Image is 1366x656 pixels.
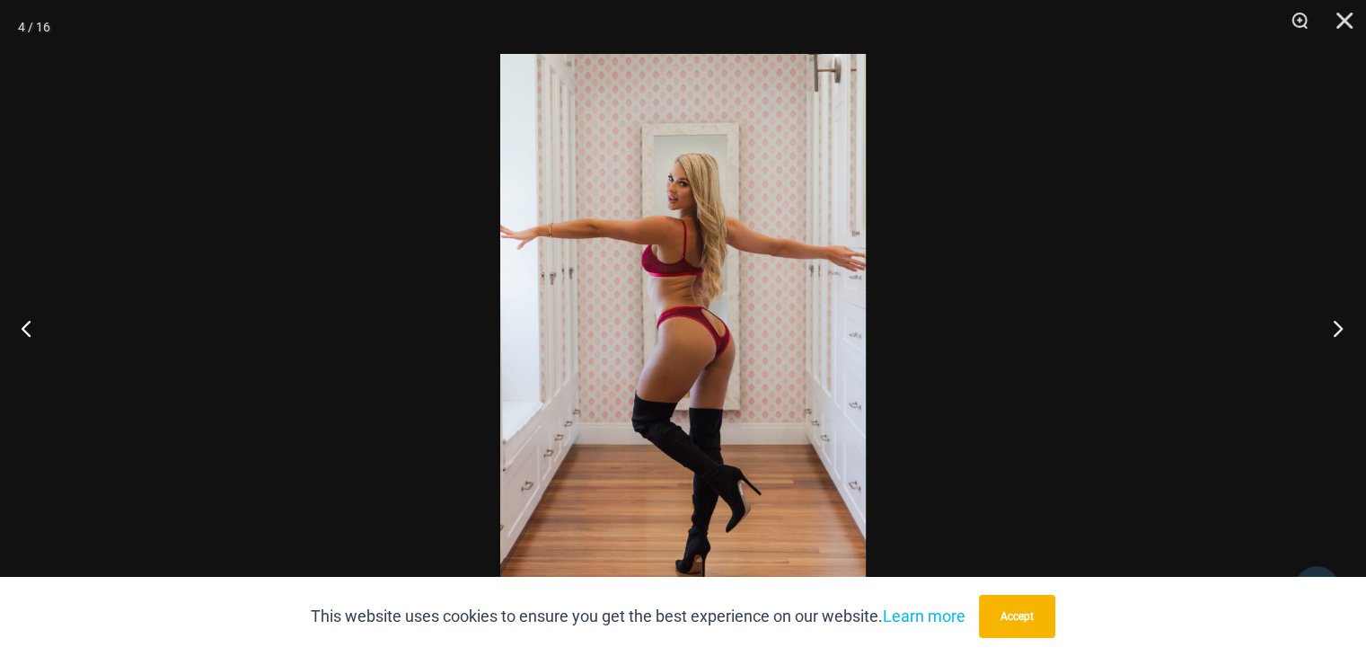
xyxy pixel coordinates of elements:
button: Accept [979,595,1055,638]
a: Learn more [883,607,965,625]
img: Guilty Pleasures Red 1045 Bra 6045 Thong 02 [500,54,866,602]
p: This website uses cookies to ensure you get the best experience on our website. [311,603,965,630]
div: 4 / 16 [18,13,50,40]
button: Next [1299,283,1366,373]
